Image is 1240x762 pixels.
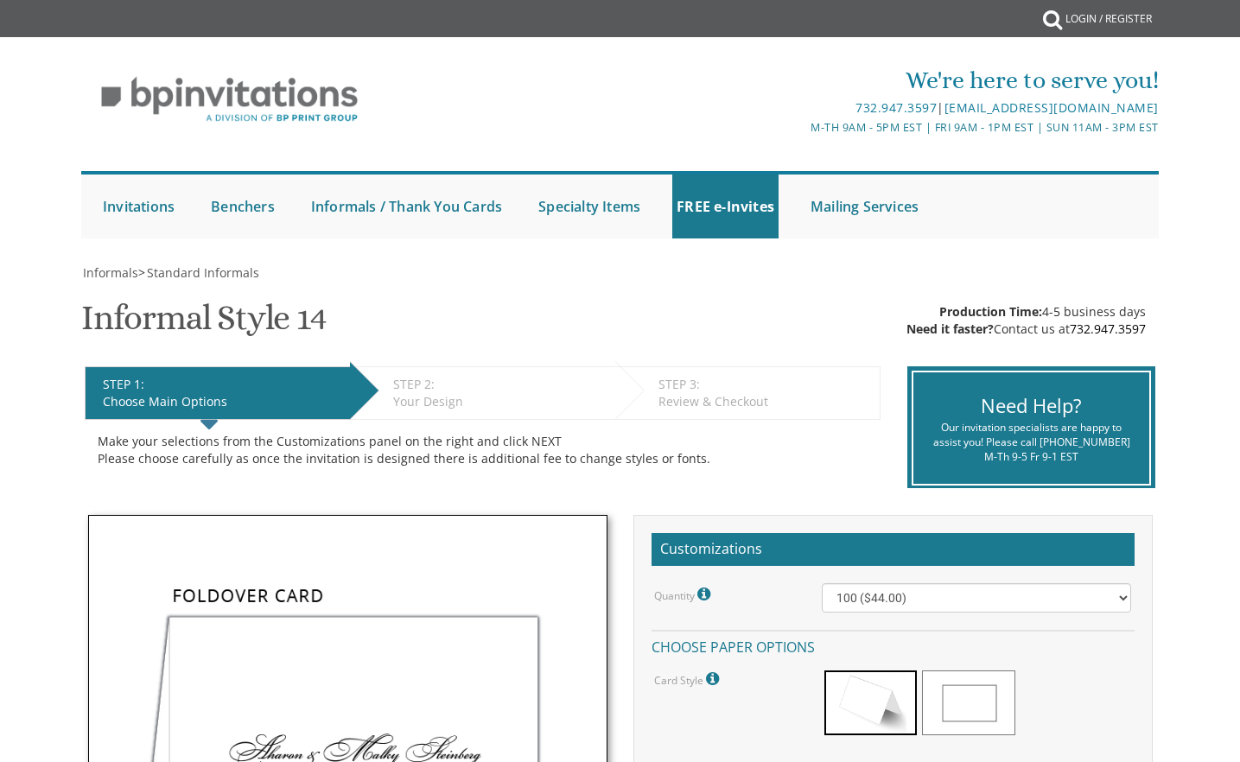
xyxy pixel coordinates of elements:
div: Choose Main Options [103,393,341,410]
a: FREE e-Invites [672,175,779,238]
a: 732.947.3597 [1070,321,1146,337]
a: Benchers [207,175,279,238]
h2: Customizations [652,533,1135,566]
span: > [138,264,259,281]
img: BP Invitation Loft [81,64,378,136]
div: We're here to serve you! [442,63,1159,98]
div: STEP 3: [658,376,871,393]
iframe: chat widget [1167,693,1223,745]
h1: Informal Style 14 [81,299,327,350]
div: Review & Checkout [658,393,871,410]
span: Informals [83,264,138,281]
a: Invitations [99,175,179,238]
div: STEP 1: [103,376,341,393]
a: 732.947.3597 [855,99,937,116]
div: Our invitation specialists are happy to assist you! Please call [PHONE_NUMBER] M-Th 9-5 Fr 9-1 EST [926,420,1136,464]
a: Specialty Items [534,175,645,238]
div: Your Design [393,393,607,410]
a: Mailing Services [806,175,923,238]
a: Informals [81,264,138,281]
div: M-Th 9am - 5pm EST | Fri 9am - 1pm EST | Sun 11am - 3pm EST [442,118,1159,137]
div: Make your selections from the Customizations panel on the right and click NEXT Please choose care... [98,433,868,467]
div: 4-5 business days Contact us at [906,303,1146,338]
span: Production Time: [939,303,1042,320]
div: STEP 2: [393,376,607,393]
div: | [442,98,1159,118]
span: Need it faster? [906,321,994,337]
label: Card Style [654,668,723,690]
a: Standard Informals [145,264,259,281]
label: Quantity [654,583,715,606]
div: Need Help? [926,392,1136,419]
h4: Choose paper options [652,630,1135,660]
a: Informals / Thank You Cards [307,175,506,238]
a: [EMAIL_ADDRESS][DOMAIN_NAME] [944,99,1159,116]
span: Standard Informals [147,264,259,281]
